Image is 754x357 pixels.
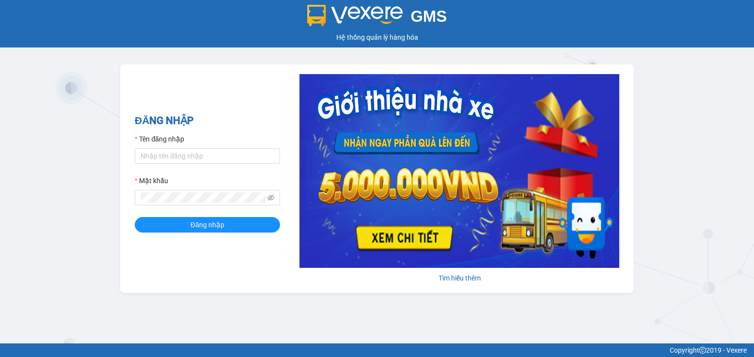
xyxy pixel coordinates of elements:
[410,7,447,25] span: GMS
[135,175,168,186] label: Mật khẩu
[699,347,706,354] span: copyright
[299,273,619,283] div: Tìm hiểu thêm
[307,5,403,26] img: logo 2
[7,345,747,356] div: Copyright 2019 - Vexere
[190,219,224,230] span: Đăng nhập
[299,74,619,268] img: banner-0
[135,113,280,129] h2: ĐĂNG NHẬP
[135,134,184,144] label: Tên đăng nhập
[267,194,274,201] span: eye-invisible
[135,217,280,233] button: Đăng nhập
[307,15,447,22] a: GMS
[141,192,266,203] input: Mật khẩu
[135,148,280,164] input: Tên đăng nhập
[2,32,752,43] div: Hệ thống quản lý hàng hóa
